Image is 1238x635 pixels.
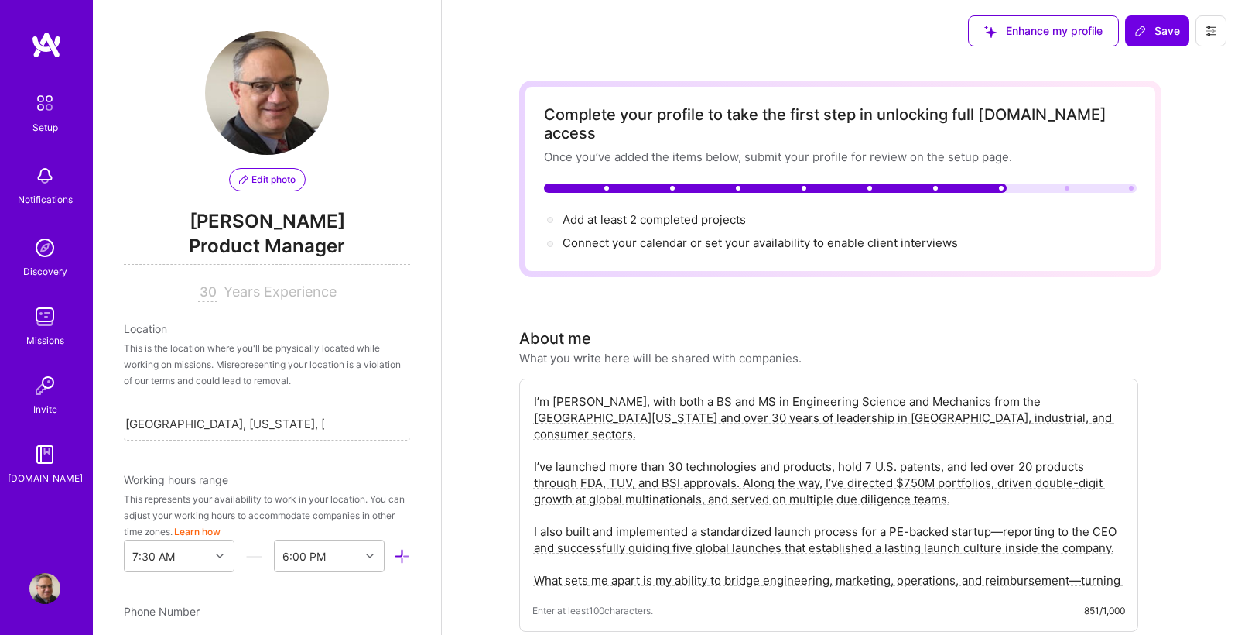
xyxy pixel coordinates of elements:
img: User Avatar [29,573,60,604]
i: icon Chevron [366,552,374,560]
span: Phone Number [124,605,200,618]
img: User Avatar [205,31,329,155]
i: icon SuggestedTeams [984,26,997,38]
div: Setup [32,119,58,136]
button: Save [1125,15,1189,46]
span: Working hours range [124,473,228,486]
span: Enter at least 100 characters. [532,602,653,619]
span: Product Manager [124,233,410,265]
div: 6:00 PM [282,548,326,565]
img: guide book [29,439,60,470]
div: Location [124,321,410,337]
div: Invite [33,401,57,417]
img: setup [29,87,61,119]
img: bell [29,160,60,191]
i: icon PencilPurple [239,175,248,184]
img: Invite [29,370,60,401]
i: icon Chevron [216,552,224,560]
img: discovery [29,232,60,263]
i: icon HorizontalInLineDivider [246,548,262,565]
div: Complete your profile to take the first step in unlocking full [DOMAIN_NAME] access [544,105,1137,142]
a: User Avatar [26,573,64,604]
span: Enhance my profile [984,23,1103,39]
div: 7:30 AM [132,548,175,565]
span: Connect your calendar or set your availability to enable client interviews [563,235,958,250]
div: 851/1,000 [1084,602,1125,619]
img: logo [31,31,62,59]
div: What you write here will be shared with companies. [519,350,802,366]
div: Notifications [18,191,73,208]
button: Enhance my profile [968,15,1119,46]
input: XX [198,283,217,302]
div: Once you’ve added the items below, submit your profile for review on the setup page. [544,149,1137,165]
div: This is the location where you'll be physically located while working on missions. Misrepresentin... [124,340,410,389]
div: This represents your availability to work in your location. You can adjust your working hours to ... [124,491,410,540]
div: About me [519,327,591,350]
span: Add at least 2 completed projects [563,212,746,227]
span: Years Experience [224,283,337,300]
span: Edit photo [239,173,296,187]
span: Save [1134,23,1180,39]
textarea: I’m [PERSON_NAME], with both a BS and MS in Engineering Science and Mechanics from the [GEOGRAPHI... [532,392,1125,590]
button: Edit photo [229,168,306,191]
div: Discovery [23,263,67,280]
button: Learn how [174,523,221,540]
span: [PERSON_NAME] [124,210,410,233]
img: teamwork [29,301,60,332]
div: [DOMAIN_NAME] [8,470,83,486]
div: Missions [26,332,64,348]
